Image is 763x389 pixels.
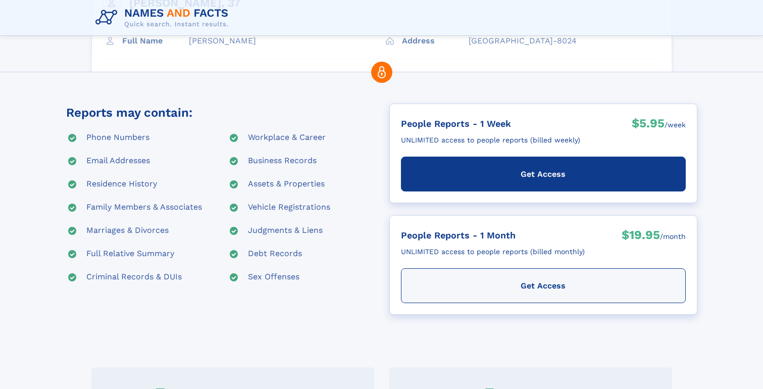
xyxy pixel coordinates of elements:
[622,227,660,246] div: $19.95
[660,227,686,246] div: /month
[248,178,325,190] div: Assets & Properties
[66,104,192,122] div: Reports may contain:
[86,155,150,167] div: Email Addresses
[401,244,585,260] div: UNLIMITED access to people reports (billed monthly)
[248,225,323,237] div: Judgments & Liens
[401,227,585,244] div: People Reports - 1 Month
[248,248,302,260] div: Debt Records
[401,115,580,132] div: People Reports - 1 Week
[86,271,182,283] div: Criminal Records & DUIs
[248,155,317,167] div: Business Records
[91,4,237,31] img: Logo Names and Facts
[401,157,686,191] div: Get Access
[248,271,299,283] div: Sex Offenses
[665,115,686,134] div: /week
[401,132,580,149] div: UNLIMITED access to people reports (billed weekly)
[401,268,686,303] div: Get Access
[86,202,202,214] div: Family Members & Associates
[86,178,157,190] div: Residence History
[248,202,330,214] div: Vehicle Registrations
[86,225,169,237] div: Marriages & Divorces
[632,115,665,134] div: $5.95
[86,248,174,260] div: Full Relative Summary
[248,132,326,144] div: Workplace & Career
[86,132,149,144] div: Phone Numbers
